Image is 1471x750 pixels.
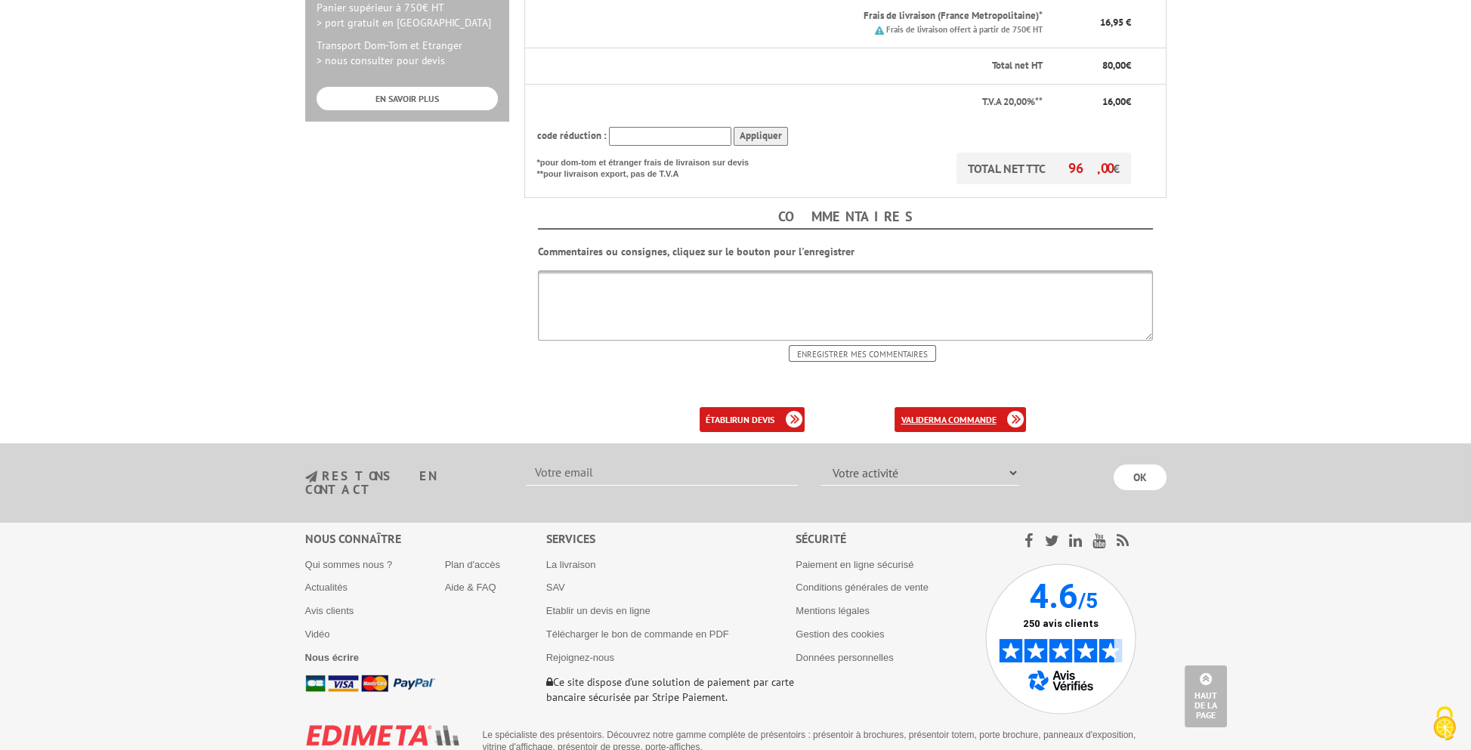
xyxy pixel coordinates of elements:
[796,530,985,548] div: Sécurité
[886,24,1043,35] small: Frais de livraison offert à partir de 750€ HT
[537,129,607,142] span: code réduction :
[1102,95,1126,108] span: 16,00
[796,605,870,616] a: Mentions légales
[546,559,596,570] a: La livraison
[985,563,1136,715] img: Avis Vérifiés - 4.6 sur 5 - 250 avis clients
[599,9,1043,23] p: Frais de livraison (France Metropolitaine)*
[1185,665,1227,727] a: Haut de la page
[305,652,360,663] a: Nous écrire
[796,628,884,640] a: Gestion des cookies
[305,530,546,548] div: Nous connaître
[537,153,764,181] p: *pour dom-tom et étranger frais de livraison sur devis **pour livraison export, pas de T.V.A
[1102,59,1126,72] span: 80,00
[1056,59,1131,73] p: €
[305,605,354,616] a: Avis clients
[305,559,393,570] a: Qui sommes nous ?
[734,127,788,146] input: Appliquer
[445,582,496,593] a: Aide & FAQ
[305,471,317,483] img: newsletter.jpg
[737,414,774,425] b: un devis
[305,582,348,593] a: Actualités
[1418,699,1471,750] button: Cookies (fenêtre modale)
[546,652,614,663] a: Rejoignez-nous
[538,245,854,258] b: Commentaires ou consignes, cliquez sur le bouton pour l'enregistrer
[546,530,796,548] div: Services
[445,559,500,570] a: Plan d'accès
[526,460,798,486] input: Votre email
[546,674,796,705] p: Ce site dispose d’une solution de paiement par carte bancaire sécurisée par Stripe Paiement.
[1068,159,1113,177] span: 96,00
[956,153,1131,184] p: TOTAL NET TTC €
[1056,95,1131,110] p: €
[537,95,1043,110] p: T.V.A 20,00%**
[537,59,1043,73] p: Total net HT
[1100,16,1131,29] span: 16,95 €
[700,407,805,432] a: établirun devis
[305,470,504,496] h3: restons en contact
[538,205,1153,230] h4: Commentaires
[789,345,936,362] input: Enregistrer mes commentaires
[546,628,729,640] a: Télécharger le bon de commande en PDF
[933,414,996,425] b: ma commande
[895,407,1026,432] a: validerma commande
[305,628,330,640] a: Vidéo
[875,26,884,35] img: picto.png
[546,582,565,593] a: SAV
[317,87,498,110] a: EN SAVOIR PLUS
[1426,705,1463,742] img: Cookies (fenêtre modale)
[546,605,651,616] a: Etablir un devis en ligne
[796,559,913,570] a: Paiement en ligne sécurisé
[317,38,498,68] p: Transport Dom-Tom et Etranger
[1114,465,1167,490] input: OK
[317,54,445,67] span: > nous consulter pour devis
[796,652,893,663] a: Données personnelles
[796,582,929,593] a: Conditions générales de vente
[317,16,491,29] span: > port gratuit en [GEOGRAPHIC_DATA]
